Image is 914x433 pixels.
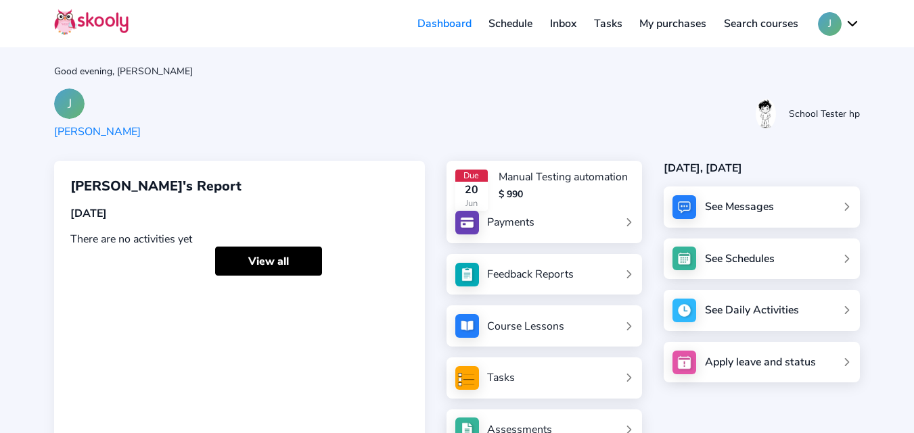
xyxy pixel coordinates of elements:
[705,199,774,214] div: See Messages
[715,13,807,34] a: Search courses
[215,247,322,276] a: View all
[54,88,85,119] div: J
[672,195,696,219] img: messages.jpg
[480,13,542,34] a: Schedule
[705,251,775,266] div: See Schedules
[705,355,816,370] div: Apply leave and status
[499,188,628,201] div: $ 990
[664,238,860,280] a: See Schedules
[541,13,585,34] a: Inbox
[455,314,634,338] a: Course Lessons
[705,303,799,317] div: See Daily Activities
[455,263,479,286] img: see_atten.jpg
[664,342,860,383] a: Apply leave and status
[54,124,141,139] div: [PERSON_NAME]
[789,107,860,120] div: School Tester hp
[487,319,564,334] div: Course Lessons
[455,263,634,286] a: Feedback Reports
[70,206,409,221] div: [DATE]
[455,170,488,182] div: Due
[585,13,631,34] a: Tasks
[455,366,634,390] a: Tasks
[455,314,479,338] img: courses.jpg
[54,9,129,35] img: Skooly
[455,211,634,234] a: Payments
[487,370,515,385] div: Tasks
[70,232,409,247] div: There are no activities yet
[664,290,860,331] a: See Daily Activities
[672,247,696,270] img: schedule.jpg
[672,299,696,322] img: activity.jpg
[54,65,860,78] div: Good evening, [PERSON_NAME]
[631,13,715,34] a: My purchases
[455,197,488,209] div: Jun
[664,161,860,176] div: [DATE], [DATE]
[455,366,479,390] img: tasksForMpWeb.png
[455,211,479,234] img: payments.jpg
[818,12,860,36] button: Jchevron down outline
[455,182,488,197] div: 20
[70,177,242,195] span: [PERSON_NAME]'s Report
[499,170,628,184] div: Manual Testing automation
[756,99,776,129] img: 20230620044541626630906118005935VrBjnvSk6JG2lUn9oe.jpg
[672,351,696,374] img: apply_leave.jpg
[487,215,534,230] div: Payments
[487,267,574,282] div: Feedback Reports
[409,13,480,34] a: Dashboard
